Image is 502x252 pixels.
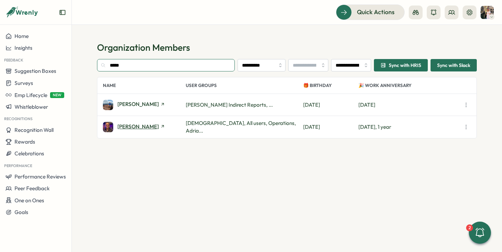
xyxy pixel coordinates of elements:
[15,127,54,133] span: Recognition Wall
[358,77,461,94] p: 🎉 Work Anniversary
[103,100,113,110] img: Adria Figueres
[186,120,296,134] span: [DEMOGRAPHIC_DATA], All users, Operations, Adria...
[469,222,491,244] button: 2
[481,6,494,19] img: Hannah Saunders
[357,8,395,17] span: Quick Actions
[59,9,66,16] button: Expand sidebar
[50,92,64,98] span: NEW
[15,209,28,215] span: Goals
[103,122,186,132] a: Adrian Pearcey[PERSON_NAME]
[303,101,358,109] p: [DATE]
[15,173,66,180] span: Performance Reviews
[15,45,32,51] span: Insights
[103,100,186,110] a: Adria Figueres[PERSON_NAME]
[358,101,461,109] p: [DATE]
[437,59,470,71] span: Sync with Slack
[103,77,186,94] p: Name
[303,77,358,94] p: 🎁 Birthday
[15,150,44,157] span: Celebrations
[336,4,405,20] button: Quick Actions
[358,123,461,131] p: [DATE], 1 year
[186,101,273,108] span: [PERSON_NAME] Indirect Reports, ...
[15,92,47,98] span: Emp Lifecycle
[389,63,421,68] span: Sync with HRIS
[303,123,358,131] p: [DATE]
[186,77,303,94] p: User Groups
[15,138,35,145] span: Rewards
[431,59,477,71] button: Sync with Slack
[15,104,48,110] span: Whistleblower
[117,101,159,107] span: [PERSON_NAME]
[97,41,477,54] h1: Organization Members
[15,33,29,39] span: Home
[15,80,33,86] span: Surveys
[15,197,44,204] span: One on Ones
[15,68,56,74] span: Suggestion Boxes
[466,224,473,231] div: 2
[15,185,50,192] span: Peer Feedback
[117,124,159,129] span: [PERSON_NAME]
[103,122,113,132] img: Adrian Pearcey
[374,59,428,71] button: Sync with HRIS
